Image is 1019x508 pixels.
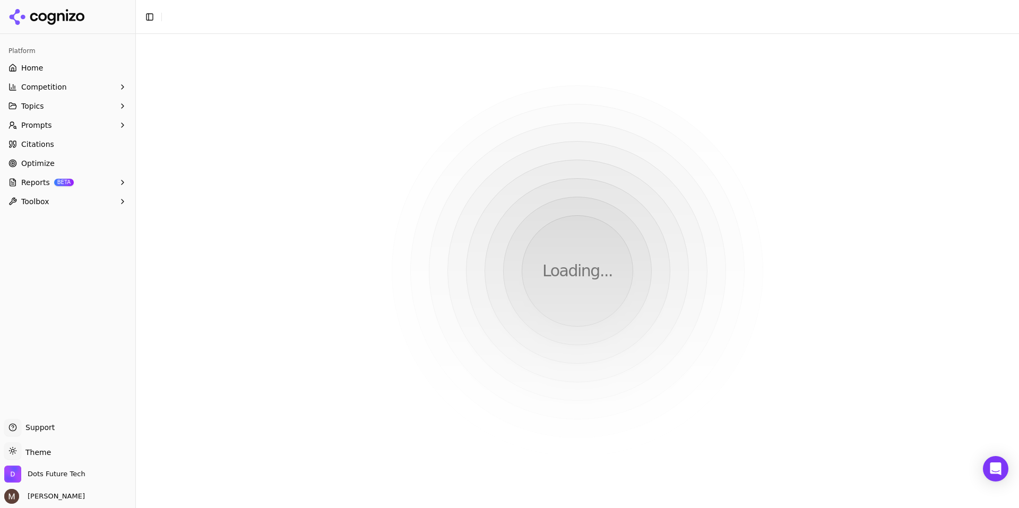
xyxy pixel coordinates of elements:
span: Home [21,63,43,73]
span: Competition [21,82,67,92]
a: Home [4,59,131,76]
span: Reports [21,177,50,188]
span: Citations [21,139,54,150]
button: Open user button [4,489,85,504]
button: ReportsBETA [4,174,131,191]
span: [PERSON_NAME] [23,492,85,501]
a: Citations [4,136,131,153]
span: Prompts [21,120,52,130]
a: Optimize [4,155,131,172]
div: Platform [4,42,131,59]
button: Prompts [4,117,131,134]
span: Toolbox [21,196,49,207]
img: Martyn Strydom [4,489,19,504]
button: Toolbox [4,193,131,210]
span: Optimize [21,158,55,169]
img: Dots Future Tech [4,466,21,483]
span: BETA [54,179,74,186]
span: Topics [21,101,44,111]
button: Topics [4,98,131,115]
p: Loading... [542,261,612,281]
span: Dots Future Tech [28,469,85,479]
div: Open Intercom Messenger [983,456,1008,481]
span: Support [21,422,55,433]
button: Open organization switcher [4,466,85,483]
span: Theme [21,448,51,457]
button: Competition [4,78,131,95]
